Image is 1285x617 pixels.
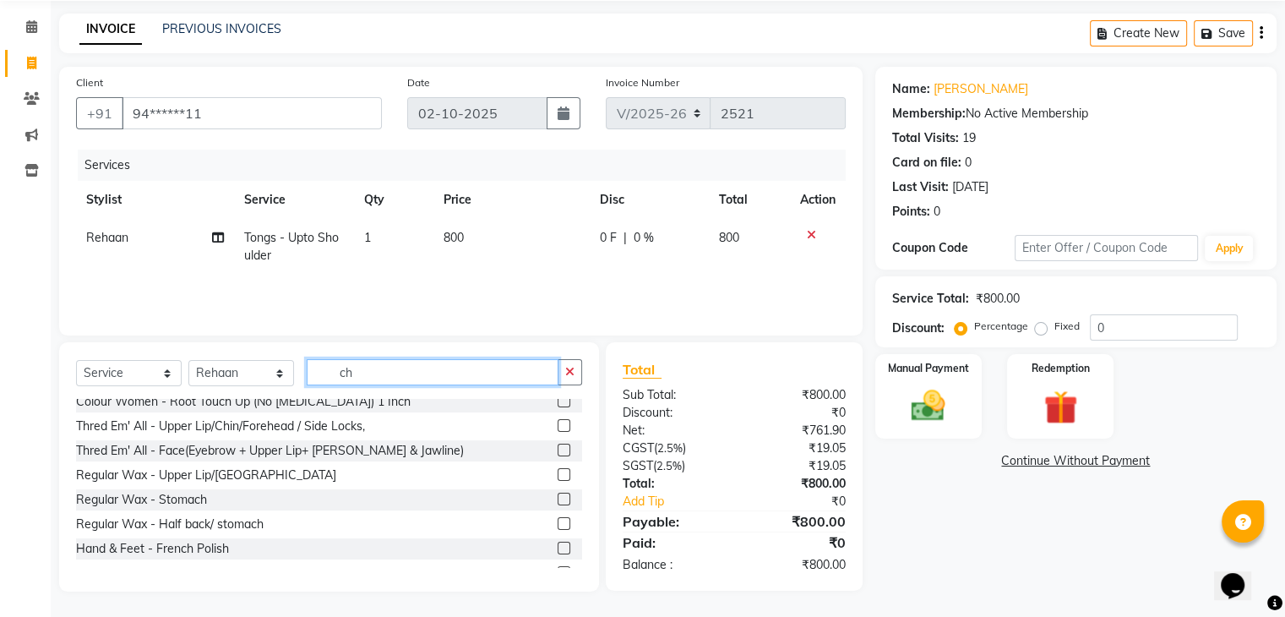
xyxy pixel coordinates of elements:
[76,75,103,90] label: Client
[719,230,739,245] span: 800
[78,150,858,181] div: Services
[122,97,382,129] input: Search by Name/Mobile/Email/Code
[734,404,858,422] div: ₹0
[934,80,1028,98] a: [PERSON_NAME]
[364,230,371,245] span: 1
[76,467,336,484] div: Regular Wax - Upper Lip/[GEOGRAPHIC_DATA]
[1015,235,1199,261] input: Enter Offer / Coupon Code
[892,178,949,196] div: Last Visit:
[934,203,940,221] div: 0
[754,493,858,511] div: ₹0
[610,556,734,574] div: Balance :
[892,105,1260,123] div: No Active Membership
[1205,236,1253,261] button: Apply
[610,386,734,404] div: Sub Total:
[1090,20,1187,46] button: Create New
[623,229,627,247] span: |
[892,80,930,98] div: Name:
[634,229,654,247] span: 0 %
[86,230,128,245] span: Rehaan
[623,458,653,473] span: SGST
[976,290,1020,308] div: ₹800.00
[623,361,662,379] span: Total
[76,540,229,558] div: Hand & Feet - French Polish
[162,21,281,36] a: PREVIOUS INVOICES
[734,422,858,440] div: ₹761.90
[234,181,354,219] th: Service
[892,239,1015,257] div: Coupon Code
[962,129,976,147] div: 19
[1032,361,1090,376] label: Redemption
[901,386,956,425] img: _cash.svg
[610,532,734,553] div: Paid:
[610,475,734,493] div: Total:
[610,422,734,440] div: Net:
[657,441,683,455] span: 2.5%
[244,230,339,263] span: Tongs - Upto Shoulder
[734,475,858,493] div: ₹800.00
[444,230,464,245] span: 800
[892,319,945,337] div: Discount:
[656,459,682,472] span: 2.5%
[1194,20,1253,46] button: Save
[76,442,464,460] div: Thred Em' All - Face(Eyebrow + Upper Lip+ [PERSON_NAME] & Jawline)
[610,493,754,511] a: Add Tip
[1033,386,1088,429] img: _gift.svg
[734,532,858,553] div: ₹0
[610,404,734,422] div: Discount:
[734,556,858,574] div: ₹800.00
[892,105,966,123] div: Membership:
[734,457,858,475] div: ₹19.05
[974,319,1028,334] label: Percentage
[606,75,679,90] label: Invoice Number
[965,154,972,172] div: 0
[76,181,234,219] th: Stylist
[433,181,590,219] th: Price
[76,393,411,411] div: Colour Women - Root Touch Up (No [MEDICAL_DATA]) 1 Inch
[734,386,858,404] div: ₹800.00
[307,359,558,385] input: Search or Scan
[610,457,734,475] div: ( )
[879,452,1273,470] a: Continue Without Payment
[1054,319,1080,334] label: Fixed
[590,181,709,219] th: Disc
[623,440,654,456] span: CGST
[888,361,969,376] label: Manual Payment
[76,491,207,509] div: Regular Wax - Stomach
[734,440,858,457] div: ₹19.05
[892,290,969,308] div: Service Total:
[76,516,264,533] div: Regular Wax - Half back/ stomach
[76,418,365,435] div: Thred Em' All - Upper Lip/Chin/Forehead / Side Locks,
[709,181,790,219] th: Total
[1214,549,1268,600] iframe: chat widget
[734,511,858,532] div: ₹800.00
[76,97,123,129] button: +91
[407,75,430,90] label: Date
[600,229,617,247] span: 0 F
[76,565,230,582] div: Bleach Em' All - Under Arms
[354,181,434,219] th: Qty
[790,181,846,219] th: Action
[892,129,959,147] div: Total Visits:
[610,511,734,532] div: Payable:
[79,14,142,45] a: INVOICE
[610,440,734,457] div: ( )
[952,178,988,196] div: [DATE]
[892,203,930,221] div: Points:
[892,154,961,172] div: Card on file:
